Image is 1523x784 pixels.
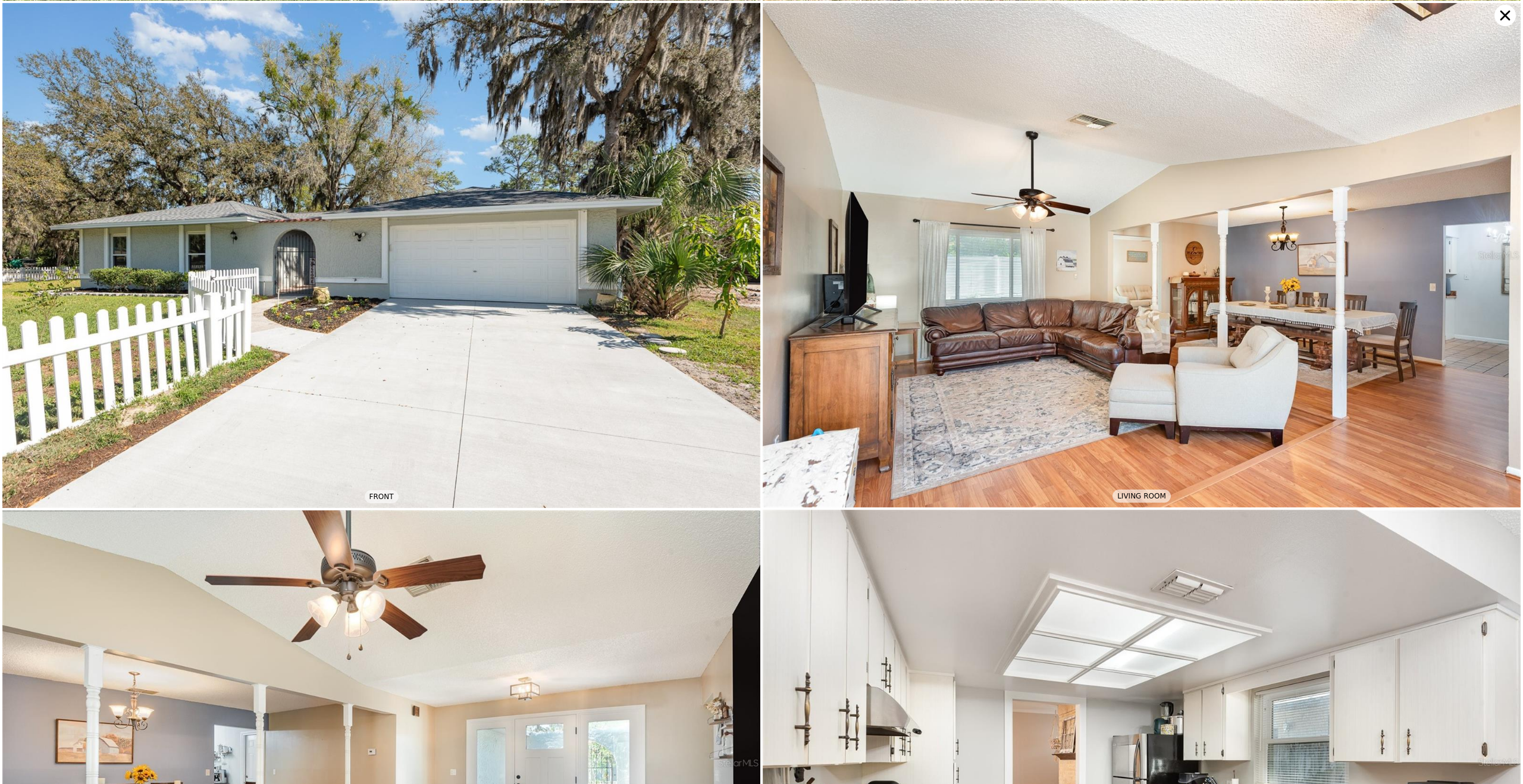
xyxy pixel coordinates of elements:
img: FRONT [2,3,760,509]
img: LIVING ROOM [763,3,1521,508]
div: FRONT [365,490,399,503]
div: LIVING ROOM [1113,490,1171,503]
